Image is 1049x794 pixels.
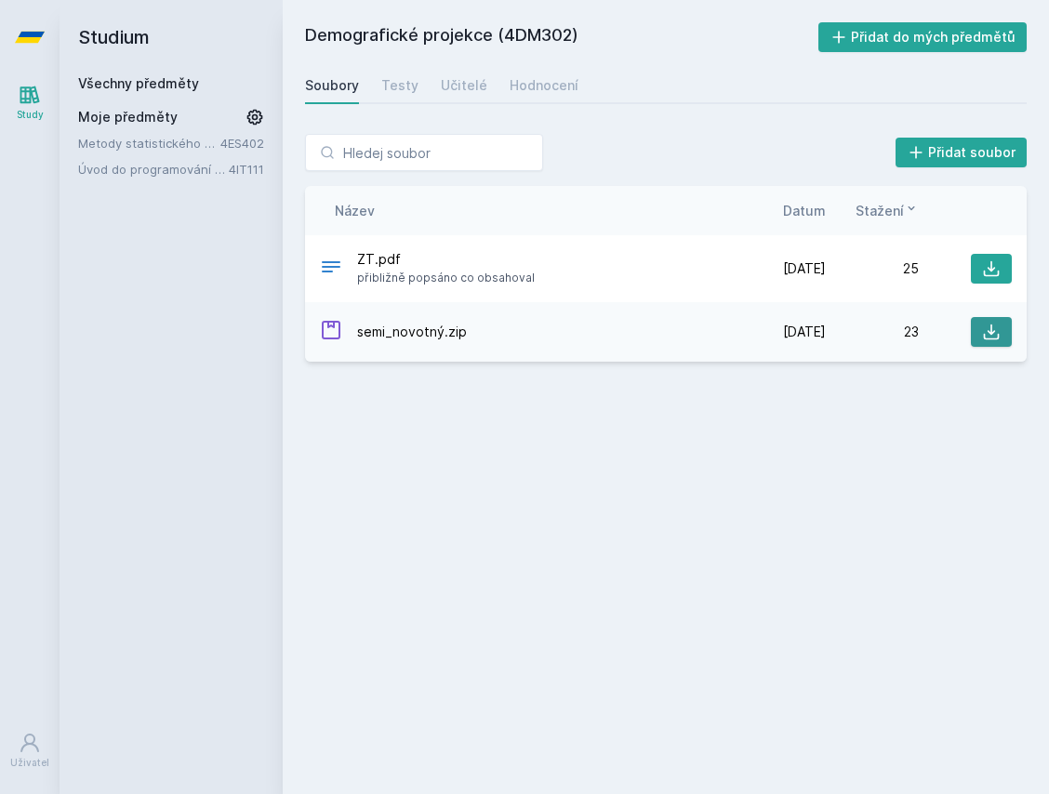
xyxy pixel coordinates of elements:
span: [DATE] [783,259,826,278]
a: Hodnocení [510,67,578,104]
div: ZIP [320,319,342,346]
div: 25 [826,259,919,278]
a: 4IT111 [229,162,264,177]
a: Metody statistického srovnávání [78,134,220,152]
div: Uživatel [10,756,49,770]
button: Datum [783,201,826,220]
div: Study [17,108,44,122]
div: Hodnocení [510,76,578,95]
span: semi_novotný.zip [357,323,467,341]
span: ZT.pdf [357,250,535,269]
a: Všechny předměty [78,75,199,91]
button: Název [335,201,375,220]
span: Stažení [856,201,904,220]
a: 4ES402 [220,136,264,151]
a: Testy [381,67,418,104]
a: Učitelé [441,67,487,104]
input: Hledej soubor [305,134,543,171]
a: Study [4,74,56,131]
span: [DATE] [783,323,826,341]
div: Učitelé [441,76,487,95]
span: Moje předměty [78,108,178,126]
button: Přidat soubor [896,138,1028,167]
div: Testy [381,76,418,95]
a: Uživatel [4,722,56,779]
span: přibližně popsáno co obsahoval [357,269,535,287]
a: Soubory [305,67,359,104]
button: Stažení [856,201,919,220]
div: PDF [320,256,342,283]
h2: Demografické projekce (4DM302) [305,22,818,52]
div: 23 [826,323,919,341]
div: Soubory [305,76,359,95]
button: Přidat do mých předmětů [818,22,1028,52]
a: Úvod do programování v jazyce Python [78,160,229,179]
